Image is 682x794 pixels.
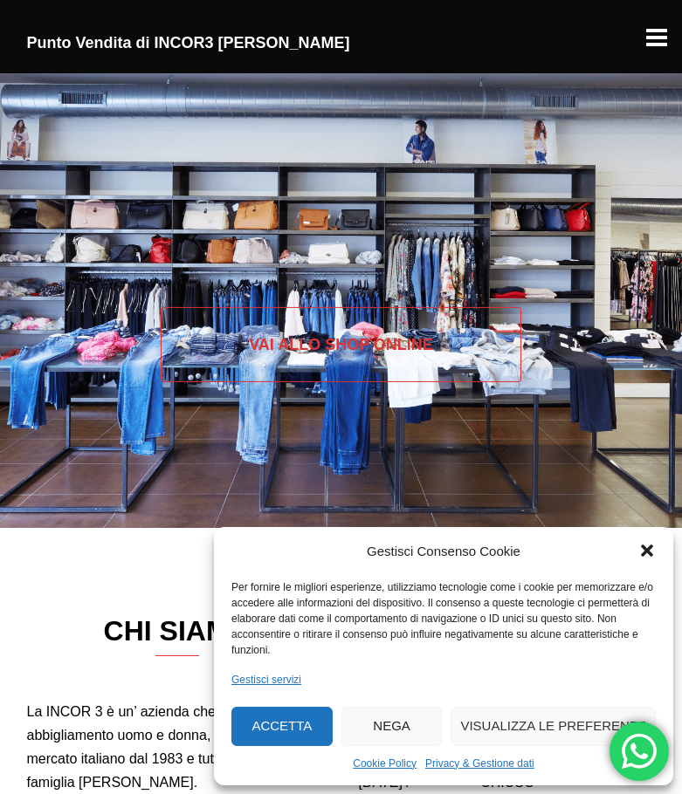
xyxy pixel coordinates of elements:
a: Vai allo SHOP ONLINE [161,307,521,382]
div: 'Hai [610,722,669,781]
button: Nega [341,707,443,746]
div: Chiudi la finestra di dialogo [638,542,656,559]
button: Visualizza le preferenze [451,707,656,746]
div: Per fornire le migliori esperienze, utilizziamo tecnologie come i cookie per memorizzare e/o acce... [231,579,654,658]
h3: CHI SIAMO [27,615,328,656]
button: Accetta [231,707,333,746]
h2: Punto Vendita di INCOR3 [PERSON_NAME] [27,31,437,56]
div: Gestisci Consenso Cookie [367,540,520,563]
a: Privacy & Gestione dati [425,755,534,772]
a: Gestisci servizi [231,671,301,688]
a: Cookie Policy [353,755,417,772]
